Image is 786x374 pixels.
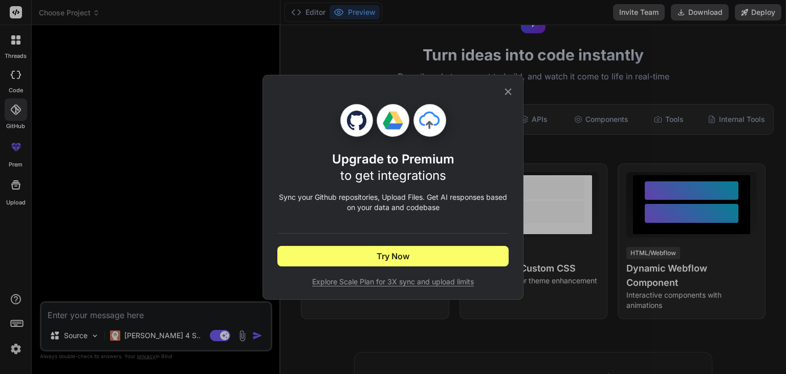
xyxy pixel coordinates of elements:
p: Sync your Github repositories, Upload Files. Get AI responses based on your data and codebase [277,192,509,213]
span: Try Now [377,250,409,262]
span: to get integrations [340,168,446,183]
button: Try Now [277,246,509,266]
span: Explore Scale Plan for 3X sync and upload limits [277,277,509,287]
h1: Upgrade to Premium [332,151,454,184]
